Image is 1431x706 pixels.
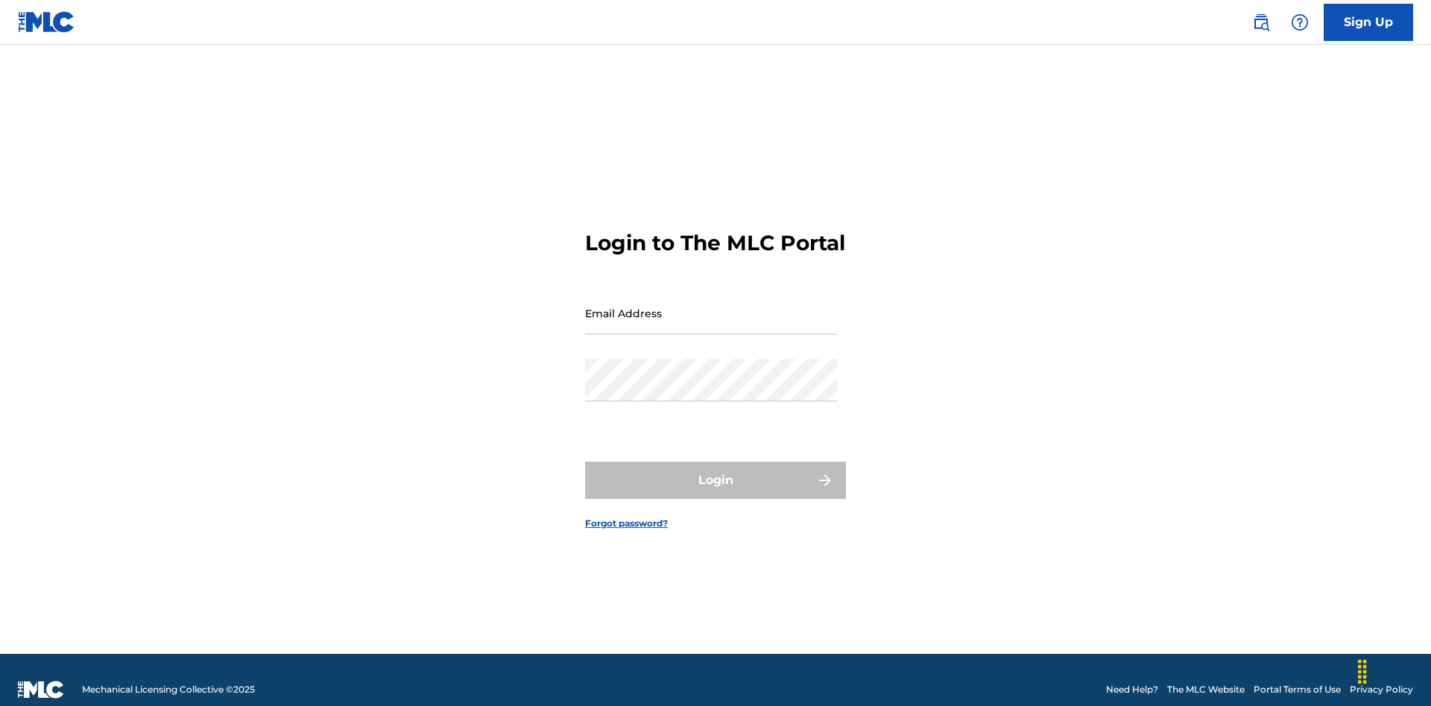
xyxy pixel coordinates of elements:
div: Help [1285,7,1315,37]
img: search [1252,13,1270,31]
a: Need Help? [1106,683,1158,696]
div: Drag [1351,649,1374,694]
iframe: Chat Widget [1356,635,1431,706]
span: Mechanical Licensing Collective © 2025 [82,683,255,696]
a: The MLC Website [1167,683,1245,696]
h3: Login to The MLC Portal [585,230,845,256]
a: Sign Up [1324,4,1413,41]
a: Public Search [1246,7,1276,37]
a: Forgot password? [585,517,668,530]
a: Portal Terms of Use [1254,683,1341,696]
img: MLC Logo [18,11,75,33]
a: Privacy Policy [1350,683,1413,696]
img: help [1291,13,1309,31]
img: logo [18,681,64,699]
